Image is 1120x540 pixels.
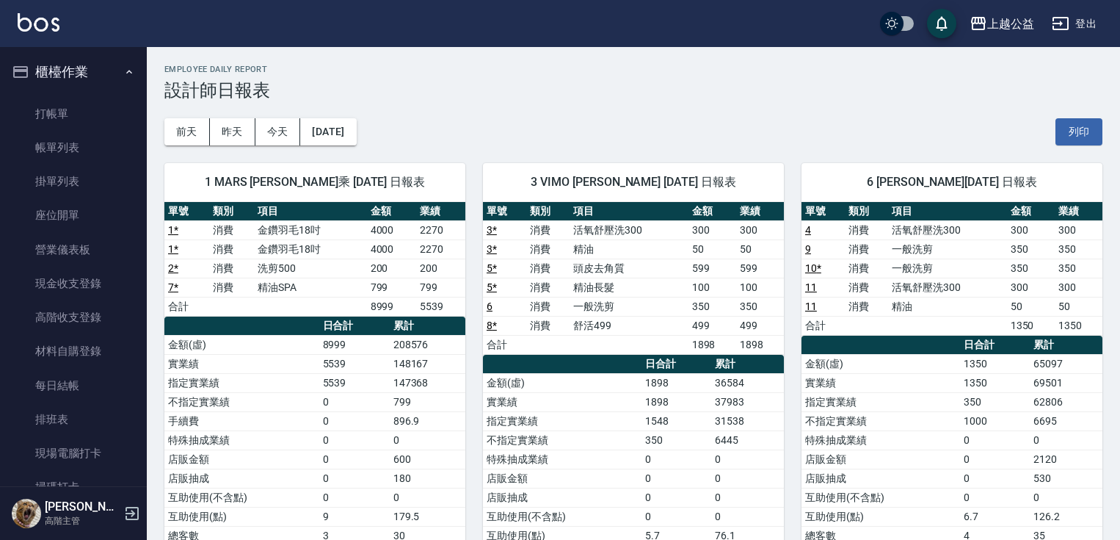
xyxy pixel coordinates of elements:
td: 5539 [319,373,390,392]
td: 0 [319,450,390,469]
th: 業績 [736,202,784,221]
th: 日合計 [319,317,390,336]
td: 6.7 [960,507,1030,526]
td: 活氧舒壓洗300 [888,278,1006,297]
td: 200 [416,259,465,278]
button: 列印 [1055,118,1102,145]
td: 消費 [845,278,888,297]
td: 店販金額 [164,450,319,469]
td: 147368 [390,373,465,392]
td: 0 [1030,431,1102,450]
td: 350 [1007,259,1055,278]
td: 金額(虛) [164,335,319,354]
td: 活氧舒壓洗300 [570,220,688,240]
td: 599 [736,259,784,278]
td: 300 [1007,220,1055,240]
td: 65097 [1030,354,1102,373]
td: 300 [1055,220,1102,240]
td: 消費 [526,259,570,278]
table: a dense table [801,202,1102,336]
th: 金額 [688,202,736,221]
td: 店販金額 [801,450,960,469]
td: 精油長髮 [570,278,688,297]
td: 頭皮去角質 [570,259,688,278]
button: 上越公益 [964,9,1040,39]
td: 0 [960,469,1030,488]
th: 累計 [711,355,784,374]
td: 互助使用(點) [164,507,319,526]
td: 1898 [641,392,711,411]
th: 單號 [801,202,845,221]
img: Logo [18,13,59,32]
td: 0 [319,488,390,507]
a: 掛單列表 [6,165,141,198]
a: 現金收支登錄 [6,267,141,300]
td: 50 [736,240,784,259]
td: 金鑽羽毛18吋 [254,240,367,259]
td: 4000 [367,220,416,240]
a: 材料自購登錄 [6,334,141,368]
td: 特殊抽成業績 [483,450,641,469]
td: 0 [390,431,465,450]
td: 消費 [209,259,254,278]
td: 互助使用(點) [801,507,960,526]
td: 300 [1007,278,1055,297]
td: 金額(虛) [483,373,641,392]
button: 昨天 [210,118,255,145]
p: 高階主管 [45,514,120,528]
td: 599 [688,259,736,278]
a: 11 [805,281,817,293]
td: 300 [736,220,784,240]
td: 1350 [960,354,1030,373]
td: 6695 [1030,411,1102,431]
td: 499 [736,316,784,335]
td: 一般洗剪 [570,297,688,316]
td: 手續費 [164,411,319,431]
button: 櫃檯作業 [6,53,141,91]
a: 掃碼打卡 [6,470,141,504]
td: 店販抽成 [483,488,641,507]
td: 0 [319,431,390,450]
th: 項目 [254,202,367,221]
td: 300 [1055,278,1102,297]
a: 現場電腦打卡 [6,436,141,470]
td: 互助使用(不含點) [483,507,641,526]
td: 350 [1055,240,1102,259]
td: 1898 [641,373,711,392]
td: 799 [367,278,416,297]
th: 單號 [164,202,209,221]
td: 消費 [845,297,888,316]
td: 350 [641,431,711,450]
a: 座位開單 [6,198,141,232]
th: 類別 [526,202,570,221]
td: 100 [736,278,784,297]
td: 1898 [688,335,736,354]
td: 合計 [801,316,845,335]
td: 300 [688,220,736,240]
h5: [PERSON_NAME] [45,500,120,514]
td: 不指定實業績 [801,411,960,431]
td: 0 [711,450,784,469]
h2: Employee Daily Report [164,65,1102,74]
td: 1350 [1007,316,1055,335]
td: 200 [367,259,416,278]
td: 0 [711,507,784,526]
a: 每日結帳 [6,369,141,403]
td: 1350 [960,373,1030,392]
th: 累計 [1030,336,1102,355]
td: 消費 [526,297,570,316]
th: 累計 [390,317,465,336]
td: 896.9 [390,411,465,431]
td: 148167 [390,354,465,373]
td: 37983 [711,392,784,411]
td: 0 [319,392,390,411]
td: 0 [641,507,711,526]
td: 特殊抽成業績 [801,431,960,450]
td: 消費 [845,240,888,259]
td: 精油 [570,240,688,259]
a: 11 [805,300,817,312]
th: 項目 [570,202,688,221]
td: 金額(虛) [801,354,960,373]
td: 499 [688,316,736,335]
td: 0 [641,450,711,469]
